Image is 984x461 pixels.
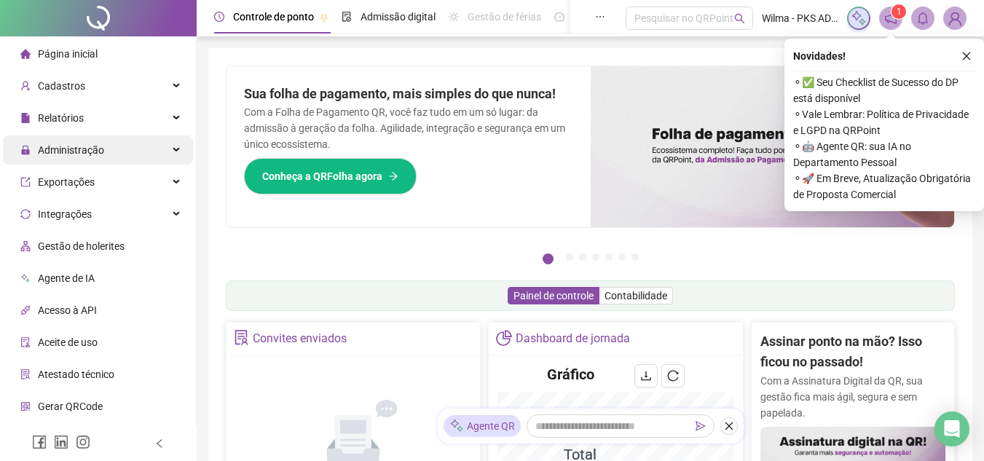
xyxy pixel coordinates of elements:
[54,435,68,449] span: linkedin
[793,170,975,202] span: ⚬ 🚀 Em Breve, Atualização Obrigatória de Proposta Comercial
[233,11,314,23] span: Controle de ponto
[32,435,47,449] span: facebook
[760,373,945,421] p: Com a Assinatura Digital da QR, sua gestão fica mais ágil, segura e sem papelada.
[320,13,328,22] span: pushpin
[449,419,464,434] img: sparkle-icon.fc2bf0ac1784a2077858766a79e2daf3.svg
[38,176,95,188] span: Exportações
[20,209,31,219] span: sync
[734,13,745,24] span: search
[38,144,104,156] span: Administração
[547,364,594,385] h4: Gráfico
[566,253,573,261] button: 2
[38,80,85,92] span: Cadastros
[20,337,31,347] span: audit
[762,10,838,26] span: Wilma - PKS ADMINISTRADORA
[667,370,679,382] span: reload
[944,7,966,29] img: 74760
[214,12,224,22] span: clock-circle
[38,112,84,124] span: Relatórios
[897,7,902,17] span: 1
[20,113,31,123] span: file
[244,104,573,152] p: Com a Folha de Pagamento QR, você faz tudo em um só lugar: da admissão à geração da folha. Agilid...
[605,253,613,261] button: 5
[496,330,511,345] span: pie-chart
[934,411,969,446] div: Open Intercom Messenger
[20,145,31,155] span: lock
[760,331,945,373] h2: Assinar ponto na mão? Isso ficou no passado!
[961,51,972,61] span: close
[20,81,31,91] span: user-add
[793,106,975,138] span: ⚬ Vale Lembrar: Política de Privacidade e LGPD na QRPoint
[554,12,564,22] span: dashboard
[20,401,31,411] span: qrcode
[38,240,125,252] span: Gestão de holerites
[361,11,436,23] span: Admissão digital
[20,241,31,251] span: apartment
[591,66,955,227] img: banner%2F8d14a306-6205-4263-8e5b-06e9a85ad873.png
[696,421,706,431] span: send
[513,290,594,302] span: Painel de controle
[793,74,975,106] span: ⚬ ✅ Seu Checklist de Sucesso do DP está disponível
[631,253,639,261] button: 7
[244,158,417,194] button: Conheça a QRFolha agora
[38,336,98,348] span: Aceite de uso
[20,49,31,59] span: home
[605,290,667,302] span: Contabilidade
[253,326,347,351] div: Convites enviados
[640,370,652,382] span: download
[793,138,975,170] span: ⚬ 🤖 Agente QR: sua IA no Departamento Pessoal
[244,84,573,104] h2: Sua folha de pagamento, mais simples do que nunca!
[38,48,98,60] span: Página inicial
[618,253,626,261] button: 6
[20,369,31,379] span: solution
[793,48,846,64] span: Novidades !
[916,12,929,25] span: bell
[388,171,398,181] span: arrow-right
[38,304,97,316] span: Acesso à API
[342,12,352,22] span: file-done
[38,401,103,412] span: Gerar QRCode
[724,421,734,431] span: close
[595,12,605,22] span: ellipsis
[468,11,541,23] span: Gestão de férias
[38,369,114,380] span: Atestado técnico
[884,12,897,25] span: notification
[444,415,521,437] div: Agente QR
[851,10,867,26] img: sparkle-icon.fc2bf0ac1784a2077858766a79e2daf3.svg
[38,208,92,220] span: Integrações
[579,253,586,261] button: 3
[234,330,249,345] span: solution
[20,177,31,187] span: export
[76,435,90,449] span: instagram
[154,438,165,449] span: left
[592,253,599,261] button: 4
[38,272,95,284] span: Agente de IA
[449,12,459,22] span: sun
[516,326,630,351] div: Dashboard de jornada
[543,253,554,264] button: 1
[262,168,382,184] span: Conheça a QRFolha agora
[20,305,31,315] span: api
[891,4,906,19] sup: 1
